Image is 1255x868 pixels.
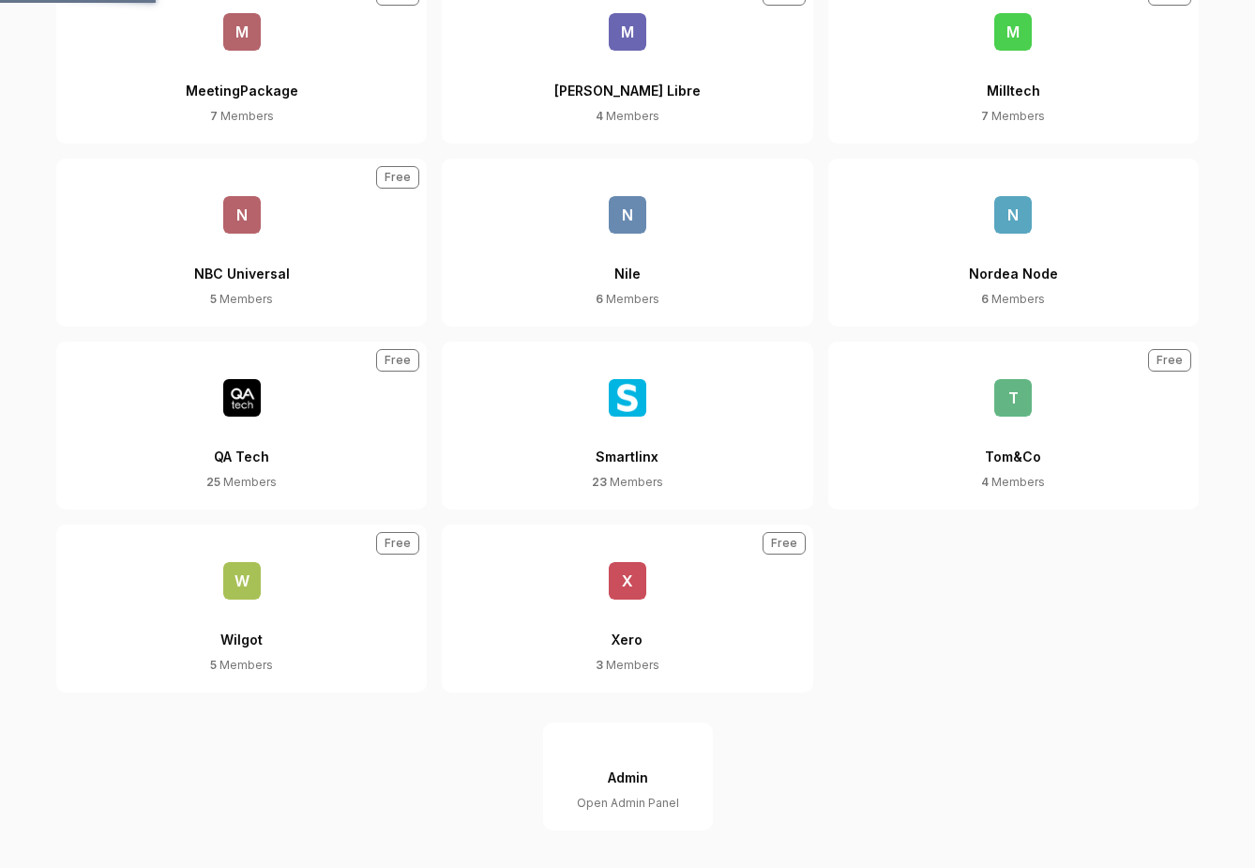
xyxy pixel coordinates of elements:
[376,349,419,372] div: Free
[596,417,658,474] div: Smartlinx
[220,600,263,657] div: Wilgot
[56,159,427,327] button: NNBC Universal5 MembersFree
[981,108,1045,125] div: Members
[210,108,274,125] div: Members
[223,13,261,51] span: M
[56,342,427,510] a: QA Tech LogoQA Tech25 MembersFree
[56,342,427,510] button: QA Tech25 MembersFree
[206,475,220,489] span: 25
[210,292,217,306] span: 5
[543,723,713,830] button: AdminOpen Admin Panel
[609,379,646,417] img: Smartlinx Logo
[376,532,419,555] div: Free
[994,13,1032,51] span: M
[987,51,1040,108] div: Milltech
[981,292,989,306] span: 6
[56,525,427,693] button: WWilgot5 MembersFree
[612,600,643,657] div: Xero
[994,196,1032,234] span: N
[596,108,659,125] div: Members
[442,159,812,327] button: NNile6 Members
[592,475,607,489] span: 23
[609,562,646,600] span: X
[596,291,659,308] div: Members
[214,417,269,474] div: QA Tech
[554,51,701,108] div: [PERSON_NAME] Libre
[442,342,812,510] a: Smartlinx LogoSmartlinx23 Members
[596,292,603,306] span: 6
[609,196,646,234] span: N
[994,379,1032,417] span: T
[223,562,261,600] span: W
[223,379,261,417] img: QA Tech Logo
[981,475,989,489] span: 4
[210,657,273,674] div: Members
[442,525,812,693] button: XXero3 MembersFree
[614,234,641,291] div: Nile
[186,51,298,108] div: MeetingPackage
[596,657,659,674] div: Members
[223,196,261,234] span: N
[981,109,989,123] span: 7
[763,532,806,555] div: Free
[981,291,1045,308] div: Members
[596,658,603,672] span: 3
[210,291,273,308] div: Members
[210,109,218,123] span: 7
[981,474,1045,491] div: Members
[828,159,1199,327] button: NNordea Node6 Members
[577,795,679,812] div: Open Admin Panel
[206,474,277,491] div: Members
[609,13,646,51] span: M
[985,417,1041,474] div: Tom&Co
[210,658,217,672] span: 5
[592,474,663,491] div: Members
[608,760,648,795] div: Admin
[596,109,603,123] span: 4
[1148,349,1191,372] div: Free
[376,166,419,189] div: Free
[969,234,1058,291] div: Nordea Node
[442,342,812,510] button: Smartlinx23 Members
[194,234,290,291] div: NBC Universal
[828,342,1199,510] button: TTom&Co4 MembersFree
